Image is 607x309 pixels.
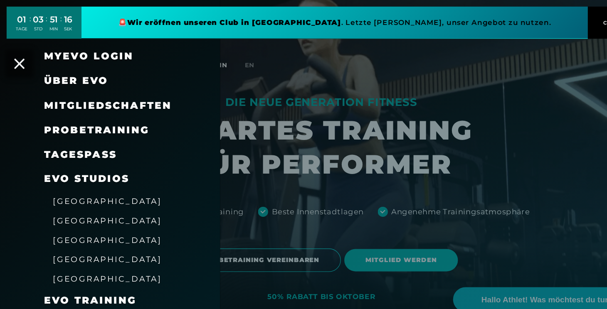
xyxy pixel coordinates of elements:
div: : [28,13,29,35]
div: STD [31,25,41,30]
div: TAGE [15,25,26,30]
a: MyEVO Login [42,47,126,59]
div: 16 [60,12,68,25]
span: CLOSE [568,18,588,25]
button: CLOSE [555,6,601,37]
div: 01 [15,12,26,25]
span: Über EVO [42,71,102,82]
div: SEK [60,25,68,30]
div: : [43,13,44,35]
div: MIN [47,25,55,30]
div: 51 [47,12,55,25]
div: : [57,13,58,35]
div: 03 [31,12,41,25]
